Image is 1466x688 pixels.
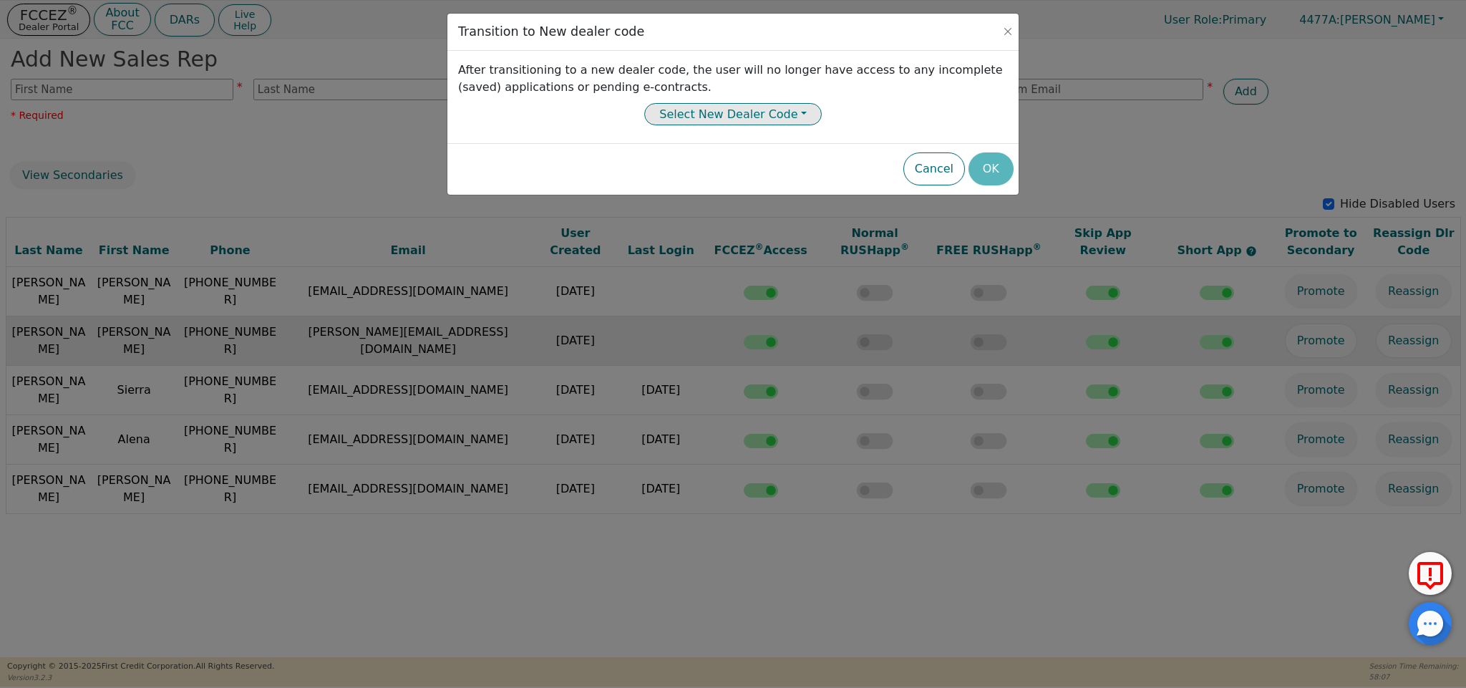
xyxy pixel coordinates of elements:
h3: Transition to New dealer code [458,24,644,39]
button: Cancel [903,152,965,185]
button: Report Error to FCC [1409,552,1452,595]
button: Close [1001,24,1015,39]
button: Select New Dealer Code [644,103,821,125]
div: After transitioning to a new dealer code, the user will no longer have access to any incomplete (... [458,62,1008,96]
